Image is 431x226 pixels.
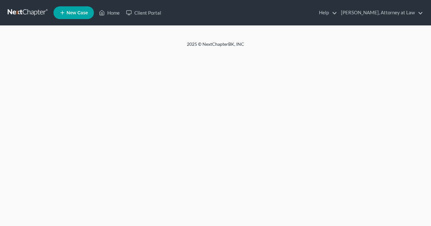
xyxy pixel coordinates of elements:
[34,41,397,52] div: 2025 © NextChapterBK, INC
[338,7,423,18] a: [PERSON_NAME], Attorney at Law
[53,6,94,19] new-legal-case-button: New Case
[316,7,337,18] a: Help
[123,7,164,18] a: Client Portal
[96,7,123,18] a: Home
